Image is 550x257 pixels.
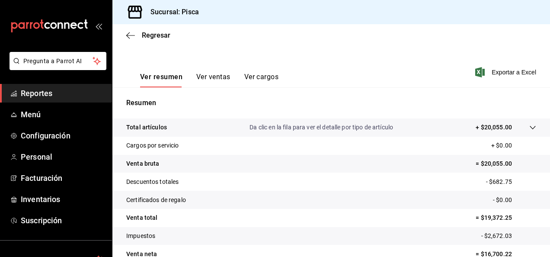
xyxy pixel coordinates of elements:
p: - $2,672.03 [481,231,536,241]
a: Pregunta a Parrot AI [6,63,106,72]
span: Suscripción [21,215,105,226]
p: = $19,372.25 [476,213,536,222]
div: navigation tabs [140,73,278,87]
button: Regresar [126,31,170,39]
p: Cargos por servicio [126,141,179,150]
p: + $0.00 [491,141,536,150]
button: Pregunta a Parrot AI [10,52,106,70]
span: Pregunta a Parrot AI [23,57,93,66]
span: Personal [21,151,105,163]
p: - $682.75 [486,177,536,186]
button: Ver resumen [140,73,182,87]
p: Venta bruta [126,159,159,168]
button: Ver cargos [244,73,279,87]
button: Exportar a Excel [477,67,536,77]
p: Descuentos totales [126,177,179,186]
button: open_drawer_menu [95,22,102,29]
p: Da clic en la fila para ver el detalle por tipo de artículo [249,123,393,132]
span: Facturación [21,172,105,184]
p: Resumen [126,98,536,108]
p: - $0.00 [493,196,536,205]
span: Regresar [142,31,170,39]
p: = $20,055.00 [476,159,536,168]
span: Menú [21,109,105,120]
p: Total artículos [126,123,167,132]
p: Venta total [126,213,157,222]
span: Configuración [21,130,105,141]
p: Certificados de regalo [126,196,186,205]
p: + $20,055.00 [476,123,512,132]
span: Inventarios [21,193,105,205]
span: Reportes [21,87,105,99]
p: Impuestos [126,231,155,241]
h3: Sucursal: Pisca [144,7,199,17]
button: Ver ventas [196,73,230,87]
